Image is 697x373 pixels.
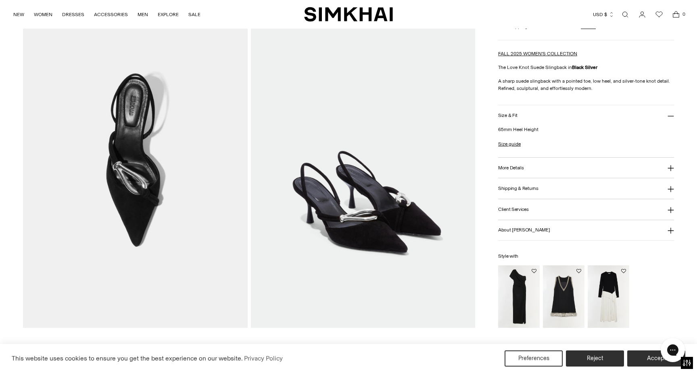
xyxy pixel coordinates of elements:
button: Add to Wishlist [576,269,581,274]
p: The Love Knot Suede Slingback in [498,64,674,71]
a: SALE [188,6,200,23]
iframe: Gorgias live chat messenger [657,335,689,365]
a: WOMEN [34,6,52,23]
a: MEN [138,6,148,23]
a: Size guide [498,140,521,148]
strong: Black Silver [572,65,597,70]
h3: More Details [498,165,524,171]
button: Shipping & Returns [498,178,674,199]
h3: Shipping & Returns [498,186,538,191]
iframe: Sign Up via Text for Offers [6,342,81,367]
a: ACCESSORIES [94,6,128,23]
a: Wishlist [651,6,667,23]
button: Preferences [505,350,563,367]
img: Ornella Knit Satin Midi Dress [588,266,629,328]
button: Add to Wishlist [621,269,626,274]
p: A sharp suede slingback with a pointed toe, low heel, and silver-tone knot detail. Refined, sculp... [498,77,674,92]
a: Open cart modal [668,6,684,23]
button: Add to Wishlist [532,269,536,274]
button: USD $ [593,6,614,23]
h3: Size & Fit [498,113,518,118]
span: 0 [680,10,687,18]
span: This website uses cookies to ensure you get the best experience on our website. [12,354,243,362]
a: FALL 2025 WOMEN'S COLLECTION [498,51,577,56]
button: Size & Fit [498,105,674,126]
h3: About [PERSON_NAME] [498,227,550,233]
img: Kally Draped Midi Dress [498,266,540,328]
button: About [PERSON_NAME] [498,220,674,241]
button: Reject [566,350,624,367]
h6: Style with [498,254,674,259]
a: DRESSES [62,6,84,23]
a: Privacy Policy (opens in a new tab) [243,352,284,365]
button: Client Services [498,199,674,220]
button: More Details [498,158,674,178]
a: SIMKHAI [304,6,393,22]
a: Open search modal [617,6,633,23]
button: Accept [627,350,685,367]
p: 65mm Heel Height [498,126,674,133]
a: Go to the account page [634,6,650,23]
a: EXPLORE [158,6,179,23]
img: Darcy Embellished Mini Dress [543,266,584,328]
a: NEW [13,6,24,23]
h3: Client Services [498,207,529,212]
